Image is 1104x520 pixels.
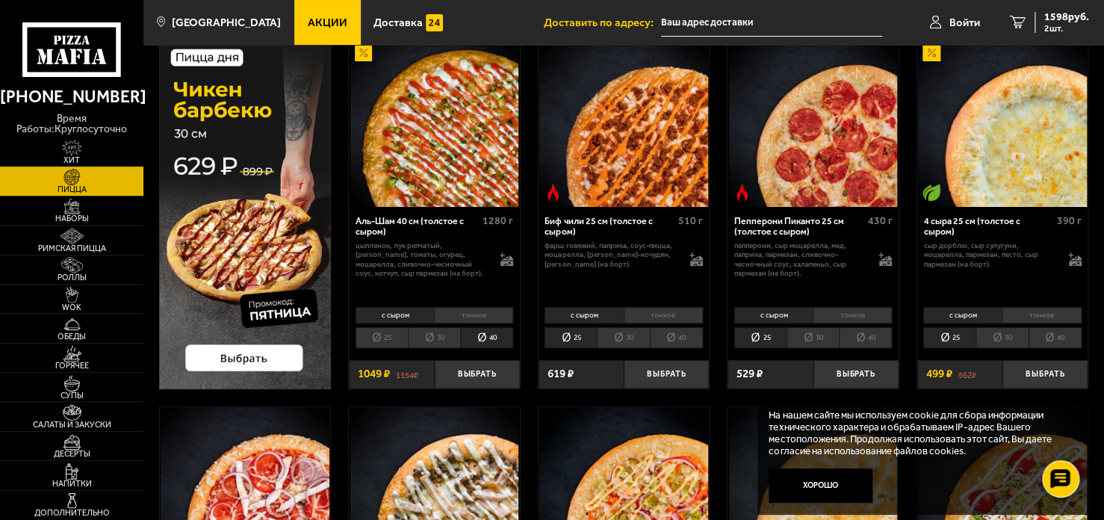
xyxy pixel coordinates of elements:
[624,307,703,324] li: тонкое
[597,327,649,347] li: 30
[483,214,513,227] span: 1280 г
[426,14,443,31] img: 15daf4d41897b9f0e9f617042186c801.svg
[958,368,976,380] s: 562 ₽
[923,241,1056,269] p: сыр дорблю, сыр сулугуни, моцарелла, пармезан, песто, сыр пармезан (на борт).
[734,327,787,347] li: 25
[373,17,423,28] span: Доставка
[408,327,460,347] li: 30
[923,307,1002,324] li: с сыром
[736,368,763,380] span: 529 ₽
[769,409,1068,457] p: На нашем сайте мы используем cookie для сбора информации технического характера и обрабатываем IP...
[545,327,597,347] li: 25
[548,368,574,380] span: 619 ₽
[918,38,1087,207] img: 4 сыра 25 см (толстое с сыром)
[923,216,1052,238] div: 4 сыра 25 см (толстое с сыром)
[839,327,892,347] li: 40
[734,184,751,201] img: Острое блюдо
[949,17,980,28] span: Войти
[650,327,703,347] li: 40
[923,327,976,347] li: 25
[355,44,372,61] img: Акционный
[867,214,892,227] span: 430 г
[545,307,623,324] li: с сыром
[356,241,489,278] p: цыпленок, лук репчатый, [PERSON_NAME], томаты, огурец, моцарелла, сливочно-чесночный соус, кетчуп...
[545,216,674,238] div: Биф чили 25 см (толстое с сыром)
[813,360,899,389] button: Выбрать
[728,38,898,207] a: Острое блюдоПепперони Пиканто 25 см (толстое с сыром)
[926,368,952,380] span: 499 ₽
[539,38,708,207] img: Биф чили 25 см (толстое с сыром)
[545,241,677,269] p: фарш говяжий, паприка, соус-пицца, моцарелла, [PERSON_NAME]-кочудян, [PERSON_NAME] (на борт).
[734,216,863,238] div: Пепперони Пиканто 25 см (толстое с сыром)
[358,368,390,380] span: 1049 ₽
[434,307,513,324] li: тонкое
[1002,307,1081,324] li: тонкое
[435,360,520,389] button: Выбрать
[544,17,661,28] span: Доставить по адресу:
[396,368,418,380] s: 1154 ₽
[539,38,709,207] a: Острое блюдоБиф чили 25 см (толстое с сыром)
[624,360,709,389] button: Выбрать
[460,327,513,347] li: 40
[1029,327,1082,347] li: 40
[734,307,813,324] li: с сыром
[356,307,434,324] li: с сыром
[787,327,839,347] li: 30
[1044,24,1089,33] span: 2 шт.
[356,327,408,347] li: 25
[1057,214,1082,227] span: 390 г
[356,216,479,238] div: Аль-Шам 40 см (толстое с сыром)
[813,307,892,324] li: тонкое
[308,17,347,28] span: Акции
[678,214,703,227] span: 510 г
[734,241,867,278] p: пепперони, сыр Моцарелла, мед, паприка, пармезан, сливочно-чесночный соус, халапеньо, сыр пармеза...
[922,44,940,61] img: Акционный
[349,38,519,207] a: АкционныйАль-Шам 40 см (толстое с сыром)
[976,327,1028,347] li: 30
[172,17,281,28] span: [GEOGRAPHIC_DATA]
[917,38,1088,207] a: АкционныйВегетарианское блюдо4 сыра 25 см (толстое с сыром)
[545,184,562,201] img: Острое блюдо
[350,38,519,207] img: Аль-Шам 40 см (толстое с сыром)
[1002,360,1088,389] button: Выбрать
[661,9,882,37] input: Ваш адрес доставки
[922,184,940,201] img: Вегетарианское блюдо
[769,468,872,503] button: Хорошо
[1044,12,1089,22] span: 1598 руб.
[729,38,898,207] img: Пепперони Пиканто 25 см (толстое с сыром)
